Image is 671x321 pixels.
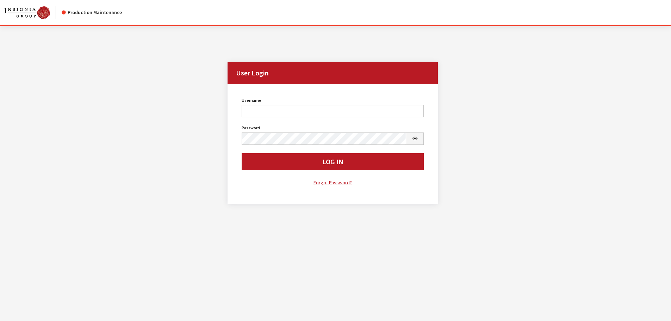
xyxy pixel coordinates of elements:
h2: User Login [228,62,438,84]
button: Log In [242,153,424,170]
button: Show Password [406,132,424,145]
label: Username [242,97,261,104]
img: Catalog Maintenance [4,6,50,19]
label: Password [242,125,260,131]
div: Production Maintenance [62,9,122,16]
a: Forgot Password? [242,179,424,187]
a: Insignia Group logo [4,6,62,19]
